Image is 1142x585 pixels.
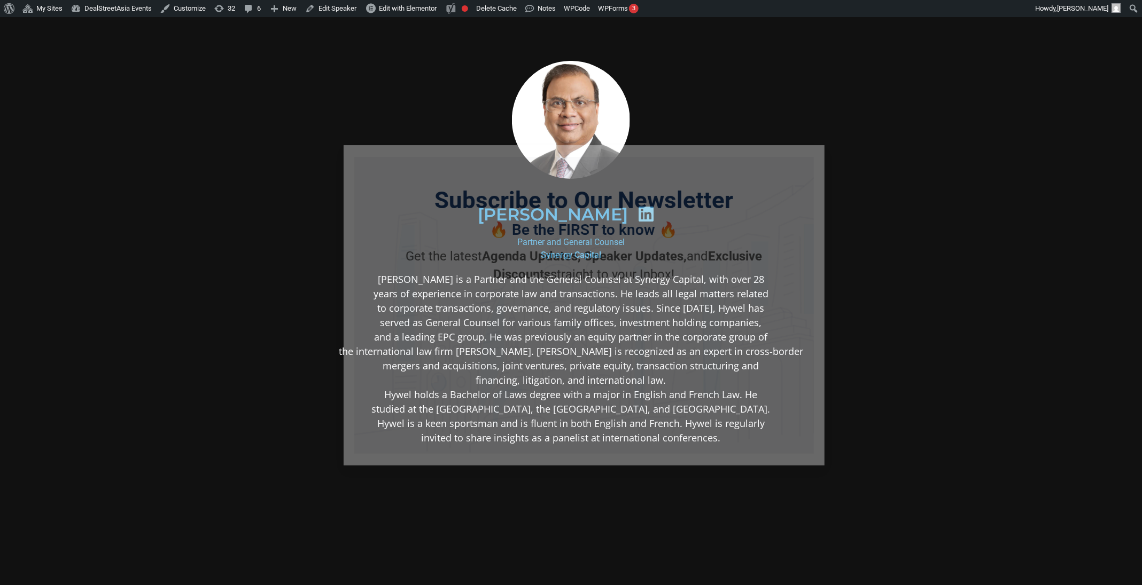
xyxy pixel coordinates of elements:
p: [PERSON_NAME] is a Partner and the General Counsel at Synergy Capital, with over 28 years of expe... [312,272,831,445]
div: 3 [629,4,639,13]
span: Edit with Elementor [379,4,437,12]
div: Partner and General Counsel [312,236,831,262]
div: Focus keyphrase not set [462,5,468,12]
span: [PERSON_NAME] [1057,4,1108,12]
